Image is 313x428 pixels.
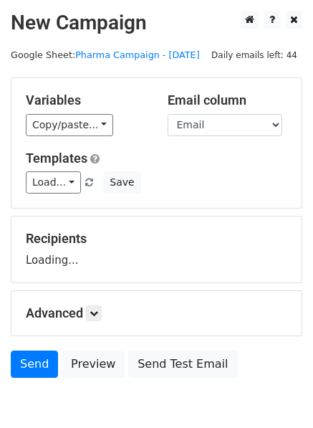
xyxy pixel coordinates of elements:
[26,151,87,166] a: Templates
[11,11,302,35] h2: New Campaign
[26,231,287,268] div: Loading...
[168,92,288,108] h5: Email column
[75,49,199,60] a: Pharma Campaign - [DATE]
[206,49,302,60] a: Daily emails left: 44
[11,49,200,60] small: Google Sheet:
[62,351,125,378] a: Preview
[26,92,146,108] h5: Variables
[206,47,302,63] span: Daily emails left: 44
[11,351,58,378] a: Send
[26,231,287,247] h5: Recipients
[26,171,81,194] a: Load...
[103,171,140,194] button: Save
[128,351,237,378] a: Send Test Email
[26,114,113,136] a: Copy/paste...
[26,305,287,321] h5: Advanced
